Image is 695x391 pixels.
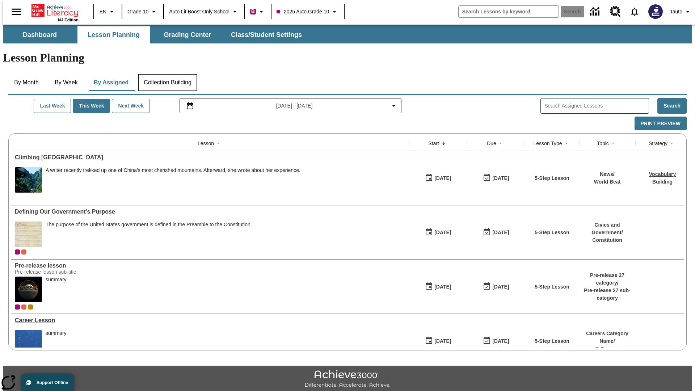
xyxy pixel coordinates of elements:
div: Due [487,140,496,147]
div: [DATE] [492,174,509,183]
div: Lesson Type [533,140,562,147]
button: 07/01/25: First time the lesson was available [422,226,454,239]
span: NJ Edition [58,18,79,22]
button: 06/30/26: Last day the lesson can be accessed [480,171,511,185]
span: Auto Lit Boost only School [169,8,229,16]
button: Class: 2025 Auto Grade 10, Select your class [274,5,342,18]
p: Pre-release 27 category / [583,272,632,287]
a: Career Lesson, Lessons [15,317,405,324]
button: Grading Center [151,26,224,43]
p: News / [594,171,621,178]
span: Support Offline [37,380,68,385]
div: Current Class [15,304,20,310]
a: Defining Our Government's Purpose, Lessons [15,209,405,215]
div: [DATE] [492,228,509,237]
span: [DATE] - [DATE] [276,102,313,110]
button: Print Preview [635,117,687,131]
div: Lesson [198,140,214,147]
p: Constitution [583,236,632,244]
div: Career Lesson [15,317,405,324]
button: Sort [609,139,618,148]
button: Language: EN, Select a language [96,5,119,18]
div: SubNavbar [3,25,692,43]
span: The purpose of the United States government is defined in the Preamble to the Constitution. [46,222,252,247]
div: New 2025 class [28,304,33,310]
div: Home [31,3,79,22]
button: Collection Building [138,74,197,91]
p: World Beat [594,178,621,186]
button: Search [657,98,687,114]
button: Open side menu [6,1,27,22]
div: summary [46,330,67,356]
button: 01/22/25: First time the lesson was available [422,280,454,294]
p: B Careers [583,345,632,353]
button: 01/17/26: Last day the lesson can be accessed [480,334,511,348]
button: This Week [73,99,110,113]
input: Search Assigned Lessons [544,101,649,111]
button: Sort [214,139,223,148]
button: Select a new avatar [644,2,667,21]
button: 01/25/26: Last day the lesson can be accessed [480,280,511,294]
div: [DATE] [434,174,451,183]
div: Pre-release lesson sub-title [15,269,123,275]
div: Start [428,140,439,147]
button: Sort [562,139,571,148]
div: Climbing Mount Tai [15,154,405,161]
div: A writer recently trekked up one of China's most cherished mountains. Afterward, she wrote about ... [46,167,300,173]
button: Sort [496,139,505,148]
button: Last Week [34,99,71,113]
div: Strategy [649,140,667,147]
div: OL 2025 Auto Grade 11 [21,304,26,310]
img: Achieve3000 Differentiate Accelerate Achieve [304,370,391,388]
div: Defining Our Government's Purpose [15,209,405,215]
div: summary [46,277,67,302]
img: Avatar [648,4,663,19]
button: 07/22/25: First time the lesson was available [422,171,454,185]
span: OL 2025 Auto Grade 11 [21,249,26,255]
p: Pre-release 27 sub-category [583,287,632,302]
button: By Month [8,74,45,91]
p: Civics and Government / [583,221,632,236]
h1: Lesson Planning [3,51,692,64]
div: Pre-release lesson [15,262,405,269]
img: This historic document written in calligraphic script on aged parchment, is the Preamble of the C... [15,222,42,247]
p: 5-Step Lesson [535,229,569,236]
span: Tauto [670,8,682,16]
div: summary [46,277,67,283]
img: 6000 stone steps to climb Mount Tai in Chinese countryside [15,167,42,193]
svg: Collapse Date Range Filter [389,101,398,110]
button: Sort [439,139,448,148]
button: Boost Class color is violet red. Change class color [247,5,269,18]
button: Next Week [112,99,150,113]
div: [DATE] [434,337,451,346]
span: 2025 Auto Grade 10 [277,8,329,16]
img: hero alt text [15,277,42,302]
a: Notifications [625,2,644,21]
div: Current Class [15,249,20,255]
a: Climbing Mount Tai, Lessons [15,154,405,161]
p: 5-Step Lesson [535,175,569,182]
button: Dashboard [4,26,76,43]
button: Select the date range menu item [183,101,399,110]
span: B [251,7,255,16]
div: SubNavbar [3,26,308,43]
a: Home [31,3,79,18]
span: EN [100,8,106,16]
button: Lesson Planning [77,26,150,43]
img: fish [15,330,42,356]
div: [DATE] [492,282,509,291]
div: summary [46,330,67,336]
span: A writer recently trekked up one of China's most cherished mountains. Afterward, she wrote about ... [46,167,300,193]
input: search field [459,6,559,17]
button: By Assigned [88,74,134,91]
button: Grade: Grade 10, Select a grade [125,5,161,18]
a: Data Center [586,2,606,22]
button: 01/13/25: First time the lesson was available [422,334,454,348]
button: By Week [48,74,84,91]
